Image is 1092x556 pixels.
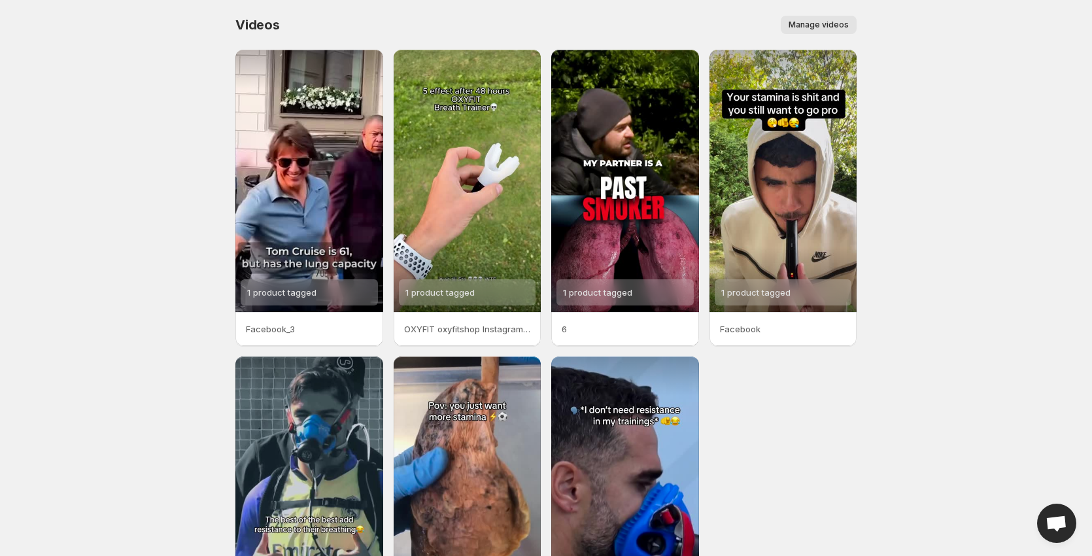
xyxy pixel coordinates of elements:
[246,322,373,336] p: Facebook_3
[562,322,689,336] p: 6
[781,16,857,34] button: Manage videos
[235,17,280,33] span: Videos
[405,287,475,298] span: 1 product tagged
[721,287,791,298] span: 1 product tagged
[247,287,316,298] span: 1 product tagged
[789,20,849,30] span: Manage videos
[1037,504,1076,543] a: Open chat
[404,322,531,336] p: OXYFIT oxyfitshop Instagram photos and videos
[563,287,632,298] span: 1 product tagged
[720,322,847,336] p: Facebook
